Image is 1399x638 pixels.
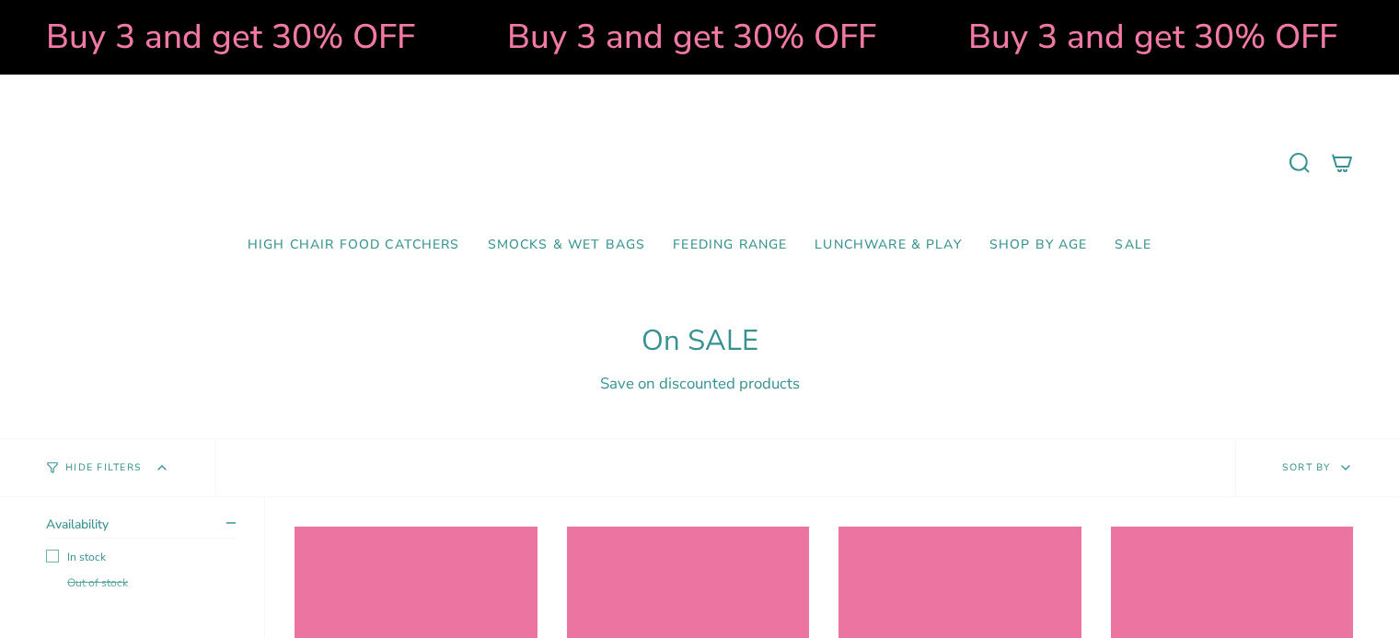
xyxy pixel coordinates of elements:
[541,102,859,224] a: Mumma’s Little Helpers
[1115,238,1151,253] span: SALE
[248,238,460,253] span: High Chair Food Catchers
[65,463,142,473] span: Hide Filters
[46,373,1353,394] div: Save on discounted products
[46,516,236,539] summary: Availability
[976,224,1102,267] a: Shop by Age
[673,238,787,253] span: Feeding Range
[968,14,1337,60] strong: Buy 3 and get 30% OFF
[815,238,961,253] span: Lunchware & Play
[1235,439,1399,496] button: Sort by
[507,14,876,60] strong: Buy 3 and get 30% OFF
[46,516,109,533] span: Availability
[1101,224,1165,267] a: SALE
[488,238,646,253] span: Smocks & Wet Bags
[46,14,415,60] strong: Buy 3 and get 30% OFF
[659,224,801,267] a: Feeding Range
[989,238,1088,253] span: Shop by Age
[234,224,474,267] a: High Chair Food Catchers
[46,324,1353,358] h1: On SALE
[1282,460,1331,474] span: Sort by
[46,550,236,564] label: In stock
[474,224,660,267] a: Smocks & Wet Bags
[801,224,975,267] a: Lunchware & Play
